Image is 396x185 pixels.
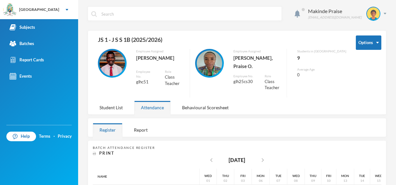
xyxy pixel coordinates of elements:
div: Tue [275,173,282,178]
span: Print [99,150,114,156]
div: Employee No. [136,69,155,79]
div: Batches [10,40,34,47]
div: Class Teacher [265,79,282,91]
div: 03 [241,178,245,183]
div: glhc51 [136,79,155,85]
div: Report [127,123,154,137]
div: Employee Assigned [233,49,282,54]
div: Employee Assigned [136,49,185,54]
input: Search [101,7,278,21]
i: chevron_left [208,156,215,164]
div: Wed [375,173,382,178]
div: 07 [276,178,280,183]
div: Wed [204,173,212,178]
div: Class Teacher [165,74,185,87]
div: Role [165,69,185,74]
div: 9 [297,54,346,62]
div: Students in [GEOGRAPHIC_DATA] [297,49,346,54]
div: Mon [257,173,265,178]
div: 06 [259,178,263,183]
div: Events [10,73,32,80]
a: Terms [39,133,50,140]
div: Makinde Praise [308,7,362,15]
a: Privacy [58,133,72,140]
img: search [91,11,97,17]
img: logo [4,4,16,16]
div: Attendance [134,101,171,114]
div: Thu [222,173,229,178]
div: 13 [343,178,347,183]
div: 02 [224,178,227,183]
div: [PERSON_NAME], Praise O. [233,54,282,71]
div: Average Age [297,67,346,72]
div: Fri [240,173,246,178]
div: Report Cards [10,57,44,63]
div: 01 [206,178,210,183]
a: Help [6,132,36,141]
div: Tue [359,173,365,178]
div: · [54,133,55,140]
div: Wed [292,173,300,178]
div: Name [93,169,200,185]
div: 0 [297,72,346,78]
div: [PERSON_NAME] [136,54,185,62]
div: Fri [326,173,331,178]
div: Register [93,123,122,137]
div: 15 [377,178,381,183]
img: EMPLOYEE [99,50,125,76]
div: Behavioural Scoresheet [175,101,235,114]
img: STUDENT [367,7,380,20]
div: 14 [360,178,364,183]
div: [GEOGRAPHIC_DATA] [19,7,59,12]
div: Thu [310,173,316,178]
div: [EMAIL_ADDRESS][DOMAIN_NAME] [308,15,362,20]
div: JS 1 - J S S 1B (2025/2026) [93,35,346,49]
div: glh25cs30 [233,79,255,85]
div: Student List [93,101,129,114]
div: Mon [341,173,349,178]
div: [DATE] [229,156,245,164]
div: Role [265,74,282,79]
i: chevron_right [259,156,267,164]
div: Subjects [10,24,35,31]
button: Options [356,35,381,50]
div: 10 [327,178,331,183]
img: EMPLOYEE [197,50,222,76]
div: Employee No. [233,74,255,79]
div: 08 [294,178,298,183]
span: Batch Attendance Register [93,146,155,150]
div: 09 [311,178,315,183]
